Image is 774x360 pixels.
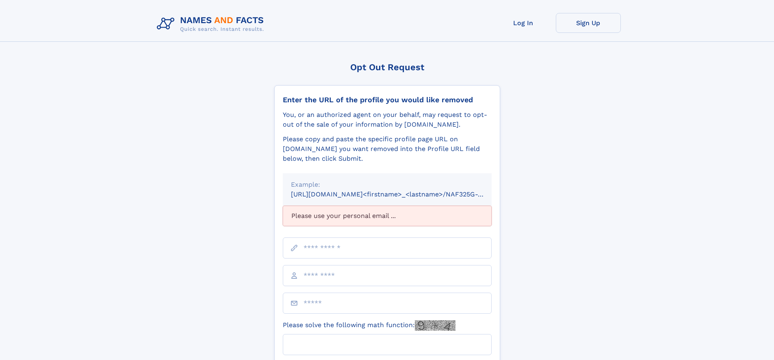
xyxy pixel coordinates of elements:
div: Example: [291,180,483,190]
div: You, or an authorized agent on your behalf, may request to opt-out of the sale of your informatio... [283,110,492,129]
div: Enter the URL of the profile you would like removed [283,95,492,104]
label: Please solve the following math function: [283,320,455,331]
div: Please use your personal email ... [283,206,492,226]
a: Sign Up [556,13,621,33]
a: Log In [491,13,556,33]
div: Opt Out Request [274,62,500,72]
small: [URL][DOMAIN_NAME]<firstname>_<lastname>/NAF325G-xxxxxxxx [291,190,507,198]
div: Please copy and paste the specific profile page URL on [DOMAIN_NAME] you want removed into the Pr... [283,134,492,164]
img: Logo Names and Facts [154,13,271,35]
